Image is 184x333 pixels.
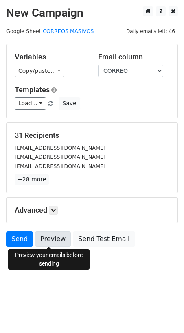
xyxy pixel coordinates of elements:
[15,163,105,169] small: [EMAIL_ADDRESS][DOMAIN_NAME]
[6,28,94,34] small: Google Sheet:
[59,97,80,110] button: Save
[6,6,178,20] h2: New Campaign
[143,294,184,333] iframe: Chat Widget
[6,231,33,247] a: Send
[15,85,50,94] a: Templates
[123,27,178,36] span: Daily emails left: 46
[143,294,184,333] div: Widget de chat
[15,65,64,77] a: Copy/paste...
[15,52,86,61] h5: Variables
[8,249,90,270] div: Preview your emails before sending
[15,131,169,140] h5: 31 Recipients
[15,154,105,160] small: [EMAIL_ADDRESS][DOMAIN_NAME]
[98,52,169,61] h5: Email column
[15,206,169,215] h5: Advanced
[73,231,135,247] a: Send Test Email
[43,28,94,34] a: CORREOS MASIVOS
[35,231,71,247] a: Preview
[15,145,105,151] small: [EMAIL_ADDRESS][DOMAIN_NAME]
[15,174,49,185] a: +28 more
[123,28,178,34] a: Daily emails left: 46
[15,97,46,110] a: Load...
